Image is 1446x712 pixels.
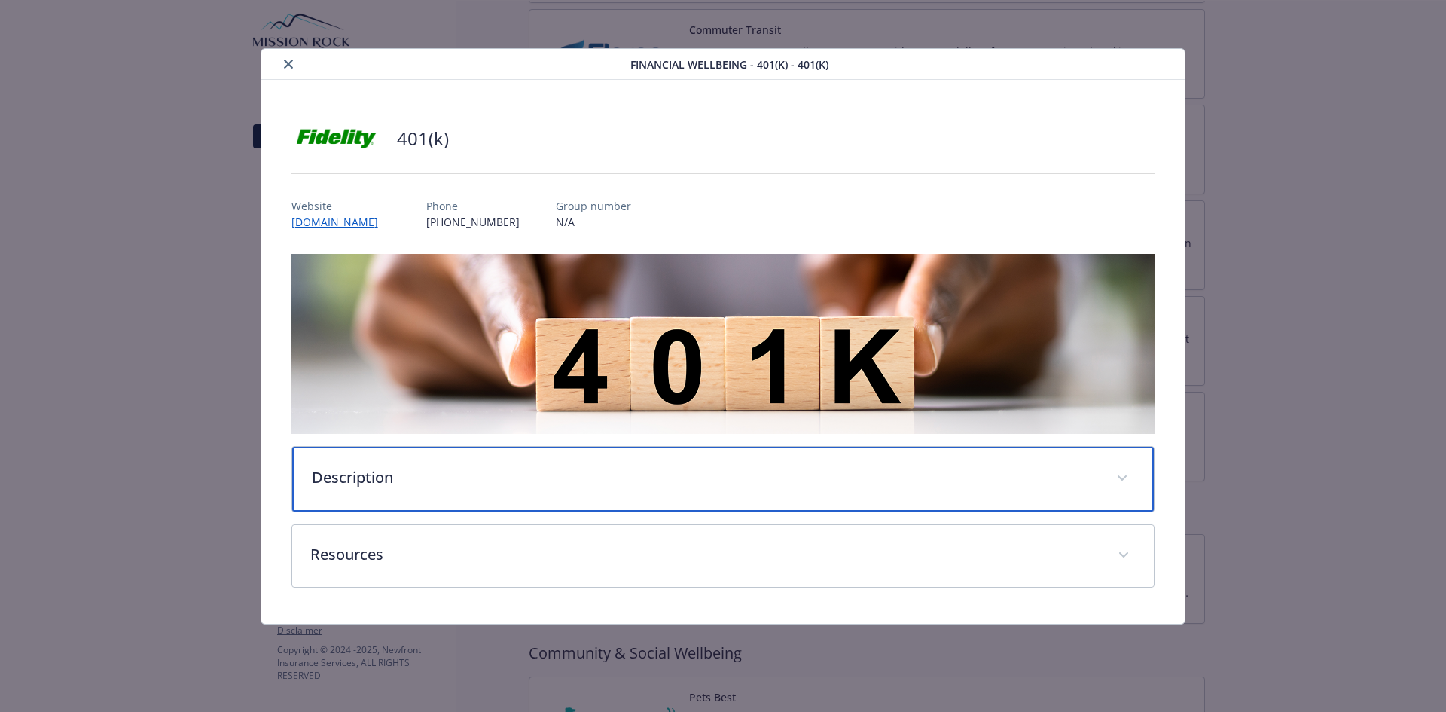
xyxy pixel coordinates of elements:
[630,57,828,72] span: Financial Wellbeing - 401(k) - 401(k)
[279,55,297,73] button: close
[292,447,1155,512] div: Description
[310,543,1100,566] p: Resources
[291,198,390,214] p: Website
[312,466,1099,489] p: Description
[292,525,1155,587] div: Resources
[556,214,631,230] p: N/A
[397,126,449,151] h2: 401(k)
[556,198,631,214] p: Group number
[291,215,390,229] a: [DOMAIN_NAME]
[426,198,520,214] p: Phone
[291,254,1155,434] img: banner
[145,48,1301,625] div: details for plan Financial Wellbeing - 401(k) - 401(k)
[426,214,520,230] p: [PHONE_NUMBER]
[291,116,382,161] img: Fidelity Investments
